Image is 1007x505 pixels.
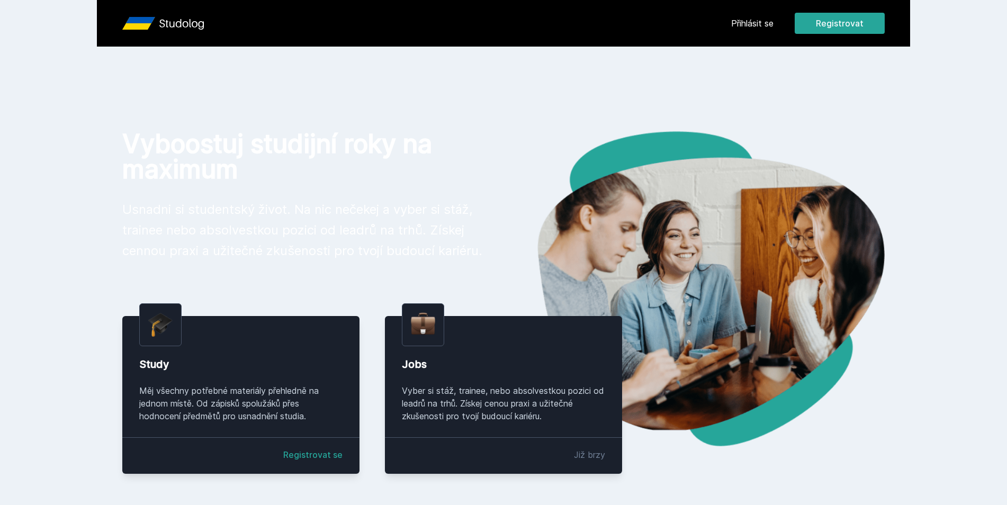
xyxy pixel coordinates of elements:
h1: Vyboostuj studijní roky na maximum [122,131,487,182]
button: Registrovat [795,13,885,34]
div: Jobs [402,357,605,372]
div: Vyber si stáž, trainee, nebo absolvestkou pozici od leadrů na trhů. Získej cenou praxi a užitečné... [402,384,605,422]
div: Měj všechny potřebné materiály přehledně na jednom místě. Od zápisků spolužáků přes hodnocení pře... [139,384,343,422]
div: Již brzy [574,448,605,461]
div: Study [139,357,343,372]
img: briefcase.png [411,310,435,337]
a: Registrovat se [283,448,343,461]
a: Přihlásit se [731,17,774,30]
img: hero.png [504,131,885,446]
p: Usnadni si studentský život. Na nic nečekej a vyber si stáž, trainee nebo absolvestkou pozici od ... [122,199,487,261]
img: graduation-cap.png [148,312,173,337]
